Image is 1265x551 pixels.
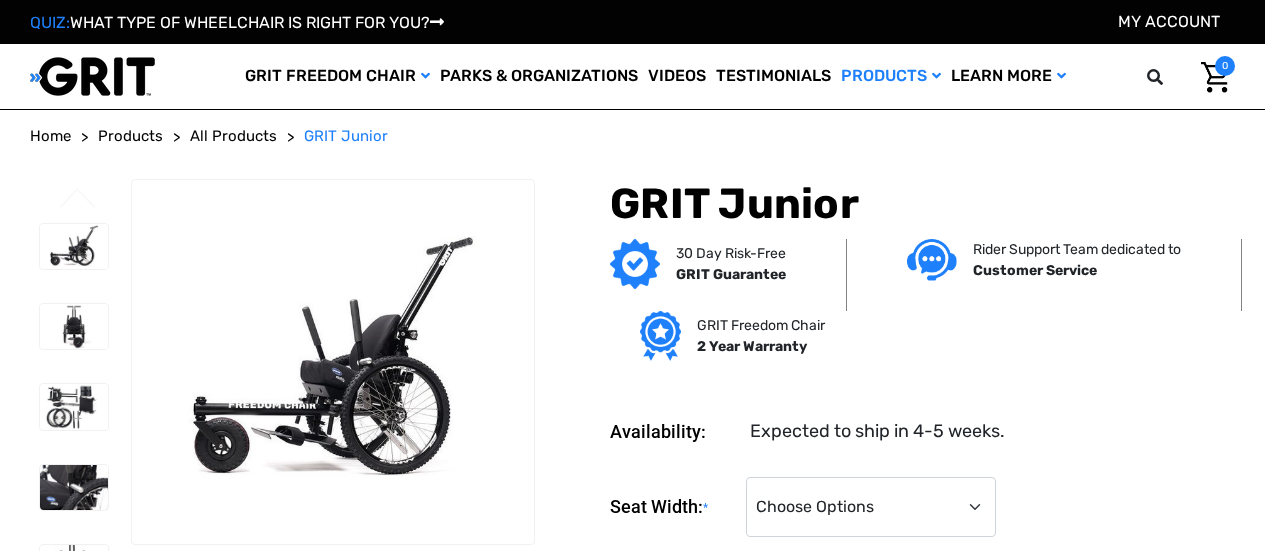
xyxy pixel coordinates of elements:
[240,44,435,109] a: GRIT Freedom Chair
[304,127,388,145] span: GRIT Junior
[610,477,736,538] label: Seat Width:
[40,304,108,349] img: GRIT Junior: front view of kid-sized model of GRIT Freedom Chair all terrain wheelchair
[907,239,957,280] img: Customer service
[610,418,736,445] dt: Availability:
[973,262,1097,279] strong: Customer Service
[30,127,71,145] span: Home
[30,125,1235,148] nav: Breadcrumb
[304,125,388,148] a: GRIT Junior
[1201,62,1230,93] img: Cart
[750,418,1005,445] dd: Expected to ship in 4-5 weeks.
[643,44,711,109] a: Videos
[1215,56,1235,76] span: 0
[1186,56,1235,98] a: Cart with 0 items
[30,125,71,148] a: Home
[676,266,786,283] strong: GRIT Guarantee
[676,243,786,264] p: 30 Day Risk-Free
[697,338,807,355] strong: 2 Year Warranty
[98,125,163,148] a: Products
[1118,12,1220,31] a: Account
[30,13,70,32] span: QUIZ:
[40,224,108,269] img: GRIT Junior: GRIT Freedom Chair all terrain wheelchair engineered specifically for kids
[435,44,643,109] a: Parks & Organizations
[946,44,1071,109] a: Learn More
[711,44,836,109] a: Testimonials
[973,239,1181,260] p: Rider Support Team dedicated to
[1156,56,1186,98] input: Search
[98,127,163,145] span: Products
[40,465,108,510] img: GRIT Junior: close up of child-sized GRIT wheelchair with Invacare Matrx seat, levers, and wheels
[190,125,277,148] a: All Products
[57,188,99,212] button: Go to slide 3 of 3
[836,44,946,109] a: Products
[40,384,108,429] img: GRIT Junior: disassembled child-specific GRIT Freedom Chair model with seatback, push handles, fo...
[640,311,681,361] img: Grit freedom
[610,179,1235,229] h1: GRIT Junior
[610,239,660,289] img: GRIT Guarantee
[697,315,825,336] p: GRIT Freedom Chair
[30,13,444,32] a: QUIZ:WHAT TYPE OF WHEELCHAIR IS RIGHT FOR YOU?
[190,127,277,145] span: All Products
[30,56,155,97] img: GRIT All-Terrain Wheelchair and Mobility Equipment
[132,227,534,495] img: GRIT Junior: GRIT Freedom Chair all terrain wheelchair engineered specifically for kids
